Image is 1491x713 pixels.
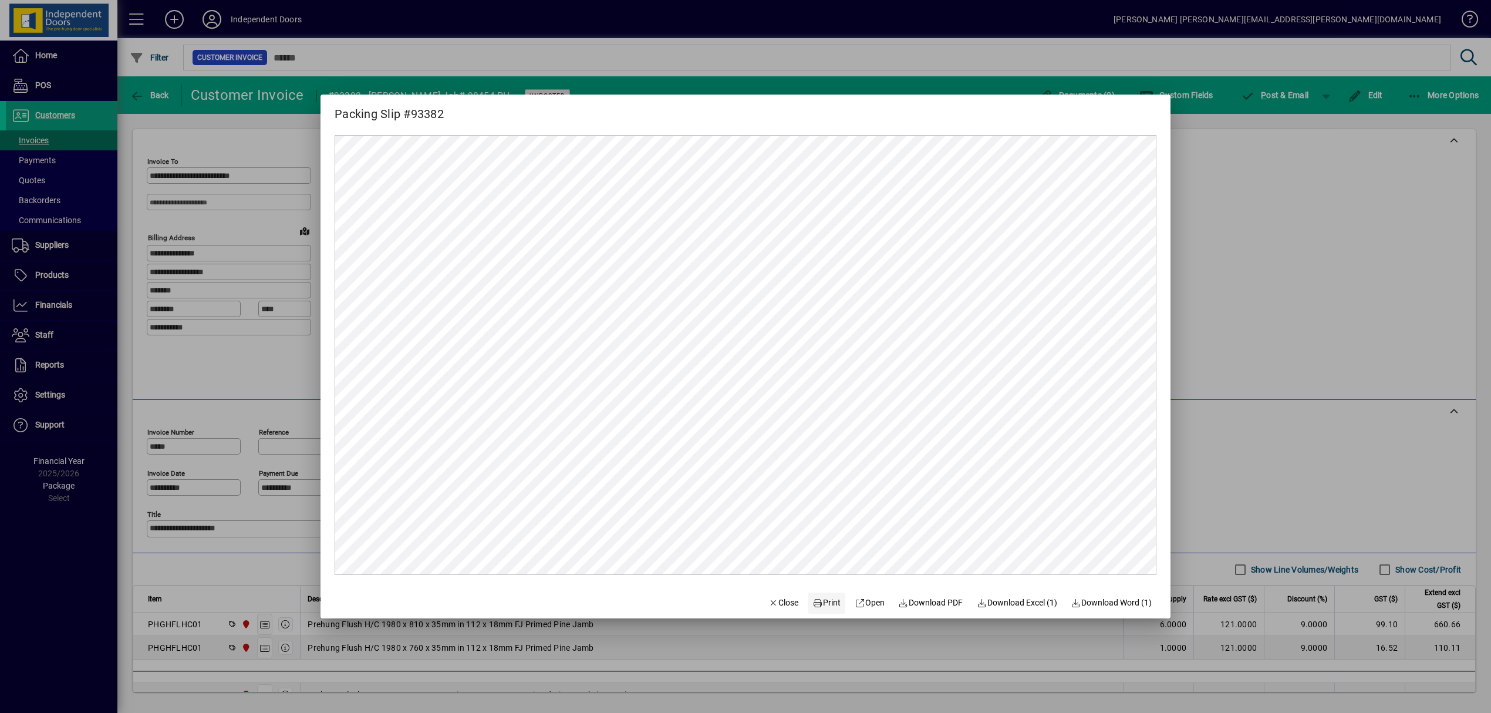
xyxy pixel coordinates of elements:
button: Close [764,593,804,614]
button: Print [808,593,845,614]
h2: Packing Slip #93382 [321,95,458,123]
span: Close [768,597,799,609]
a: Open [850,593,889,614]
span: Open [855,597,885,609]
a: Download PDF [894,593,968,614]
button: Download Word (1) [1067,593,1157,614]
span: Download PDF [899,597,963,609]
span: Download Excel (1) [977,597,1057,609]
button: Download Excel (1) [972,593,1062,614]
span: Download Word (1) [1071,597,1152,609]
span: Print [812,597,841,609]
